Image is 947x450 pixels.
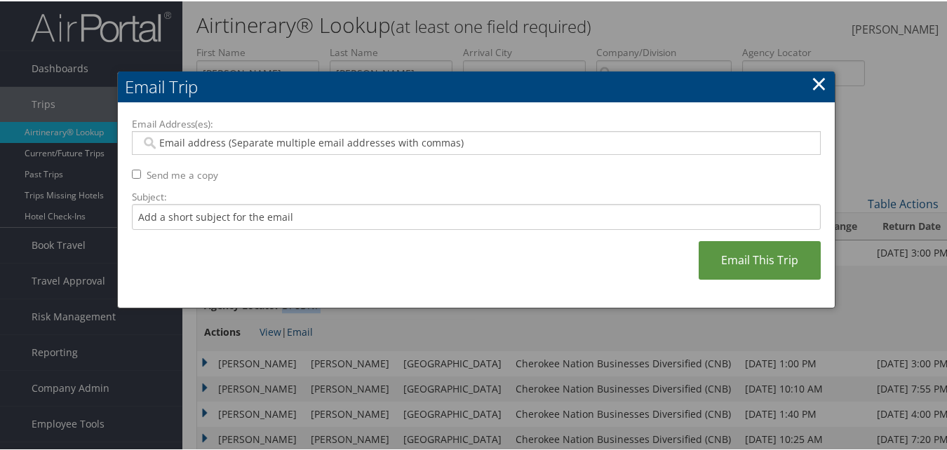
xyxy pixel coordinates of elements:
[699,240,821,278] a: Email This Trip
[132,203,821,229] input: Add a short subject for the email
[132,116,821,130] label: Email Address(es):
[132,189,821,203] label: Subject:
[147,167,218,181] label: Send me a copy
[811,68,827,96] a: ×
[141,135,811,149] input: Email address (Separate multiple email addresses with commas)
[118,70,835,101] h2: Email Trip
